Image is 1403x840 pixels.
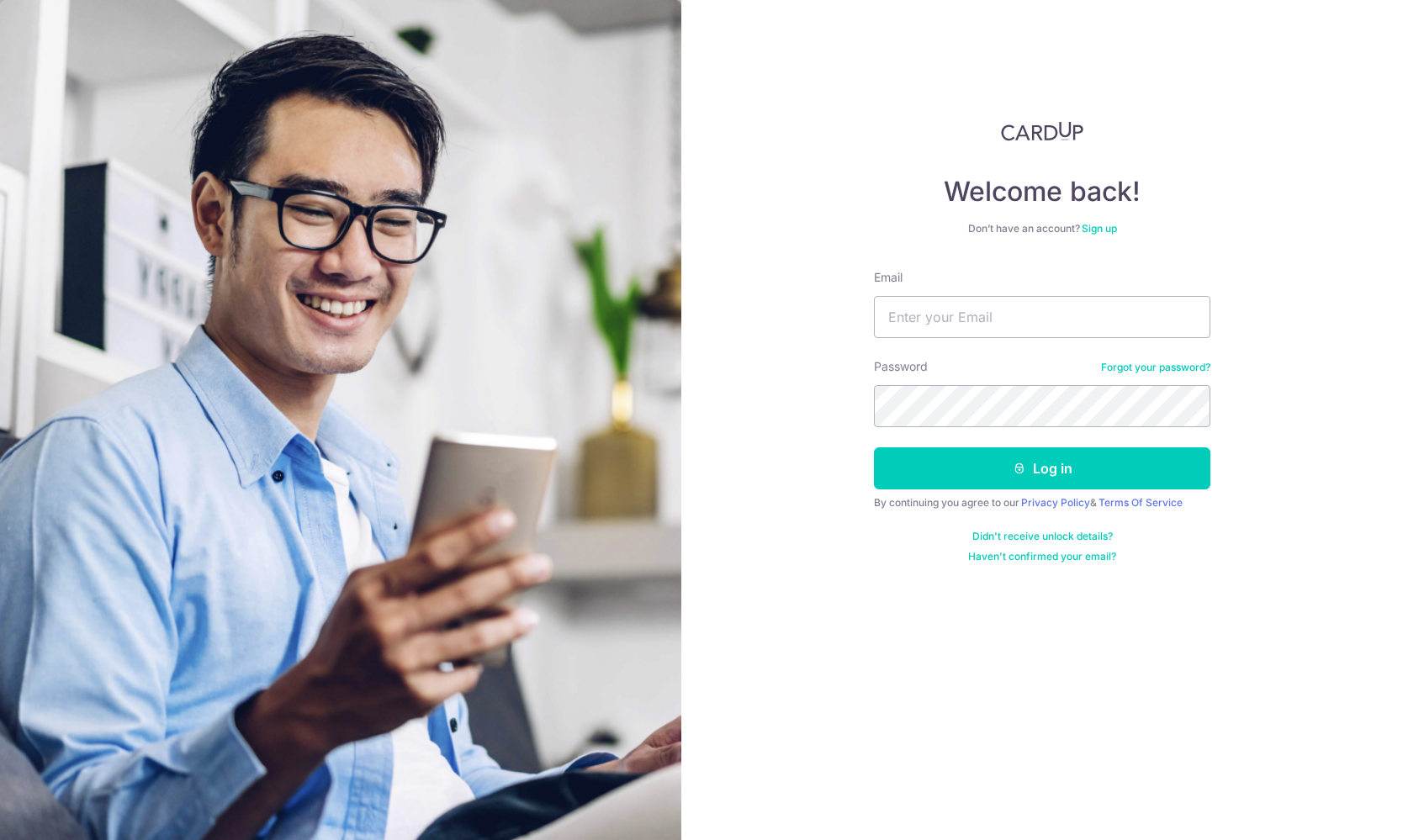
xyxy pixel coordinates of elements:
[874,296,1210,338] input: Enter your Email
[1099,496,1183,509] a: Terms Of Service
[874,447,1210,489] button: Log in
[874,222,1210,235] div: Don’t have an account?
[1082,222,1117,235] a: Sign up
[874,358,928,375] label: Password
[972,530,1113,543] a: Didn't receive unlock details?
[1101,361,1210,374] a: Forgot your password?
[1021,496,1090,509] a: Privacy Policy
[874,496,1210,510] div: By continuing you agree to our &
[1001,121,1083,141] img: CardUp Logo
[874,175,1210,209] h4: Welcome back!
[968,550,1116,563] a: Haven't confirmed your email?
[874,269,903,286] label: Email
